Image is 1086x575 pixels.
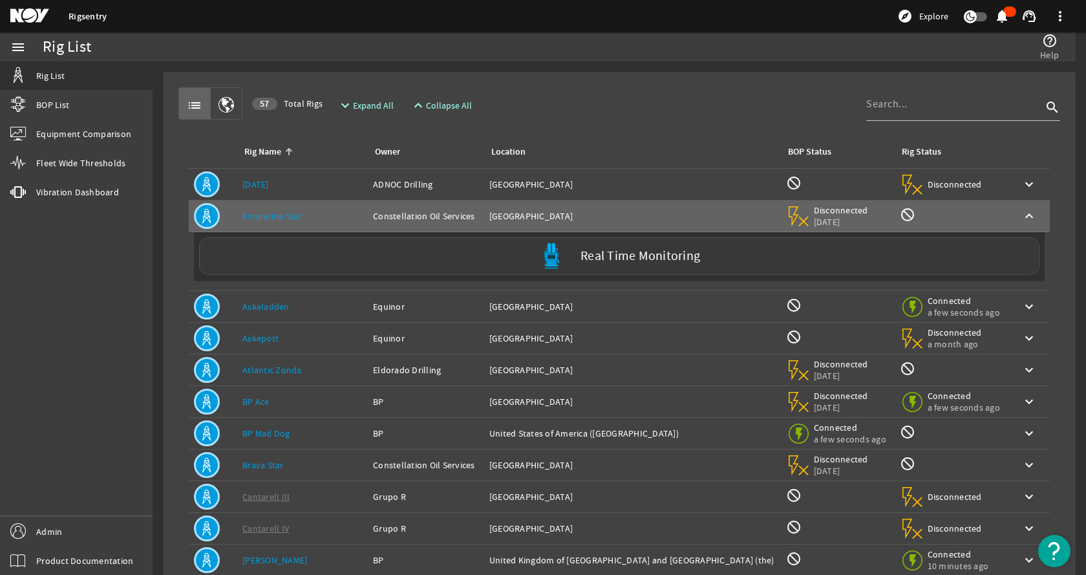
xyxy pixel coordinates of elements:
div: United Kingdom of [GEOGRAPHIC_DATA] and [GEOGRAPHIC_DATA] (the) [489,554,776,567]
button: Explore [892,6,953,27]
label: Real Time Monitoring [580,250,700,263]
div: [GEOGRAPHIC_DATA] [489,522,776,535]
span: a few seconds ago [814,433,886,445]
div: [GEOGRAPHIC_DATA] [489,395,776,408]
span: [DATE] [814,465,869,477]
span: Connected [928,548,989,560]
a: Amaralina Star [242,210,302,222]
mat-icon: keyboard_arrow_down [1021,299,1037,314]
div: BP [373,427,479,440]
mat-icon: BOP Monitoring not available for this rig [786,519,802,535]
span: [DATE] [814,370,869,382]
div: Location [491,145,526,159]
div: [GEOGRAPHIC_DATA] [489,178,776,191]
div: Rig Name [244,145,281,159]
span: Connected [928,390,1000,402]
div: United States of America ([GEOGRAPHIC_DATA]) [489,427,776,440]
div: Equinor [373,332,479,345]
span: Disconnected [928,179,983,190]
a: Brava Star [242,459,284,471]
div: 57 [252,98,277,110]
div: [GEOGRAPHIC_DATA] [489,210,776,222]
span: 10 minutes ago [928,560,989,572]
span: BOP List [36,98,69,111]
div: Owner [375,145,400,159]
mat-icon: keyboard_arrow_down [1021,552,1037,568]
span: [DATE] [814,402,869,413]
div: [GEOGRAPHIC_DATA] [489,363,776,376]
mat-icon: keyboard_arrow_down [1021,394,1037,409]
span: Disconnected [928,327,983,338]
mat-icon: notifications [994,8,1010,24]
a: [DATE] [242,179,269,190]
span: Expand All [353,99,394,112]
mat-icon: help_outline [1042,33,1058,49]
div: BP [373,554,479,567]
span: Help [1040,49,1059,61]
a: Rigsentry [69,10,107,23]
mat-icon: keyboard_arrow_down [1021,521,1037,536]
mat-icon: Rig Monitoring not available for this rig [900,424,915,440]
mat-icon: keyboard_arrow_down [1021,457,1037,473]
mat-icon: keyboard_arrow_down [1021,489,1037,504]
div: ADNOC Drilling [373,178,479,191]
span: Rig List [36,69,65,82]
div: Eldorado Drilling [373,363,479,376]
span: [DATE] [814,216,869,228]
span: Vibration Dashboard [36,186,119,199]
span: Disconnected [814,358,869,370]
input: Search... [866,96,1042,112]
span: Explore [919,10,948,23]
mat-icon: support_agent [1021,8,1037,24]
span: Disconnected [928,523,983,534]
button: Open Resource Center [1038,535,1070,567]
span: a few seconds ago [928,307,1000,318]
mat-icon: expand_more [337,98,348,113]
mat-icon: expand_less [410,98,421,113]
div: Rig Status [902,145,941,159]
a: Cantarell IV [242,523,289,534]
mat-icon: Rig Monitoring not available for this rig [900,207,915,222]
i: search [1045,100,1060,115]
mat-icon: keyboard_arrow_down [1021,331,1037,346]
span: Equipment Comparison [36,127,131,140]
mat-icon: list [187,98,202,113]
button: Collapse All [405,94,477,117]
mat-icon: Rig Monitoring not available for this rig [900,361,915,376]
mat-icon: BOP Monitoring not available for this rig [786,551,802,567]
mat-icon: keyboard_arrow_up [1021,208,1037,224]
mat-icon: explore [897,8,913,24]
div: [GEOGRAPHIC_DATA] [489,490,776,503]
a: Real Time Monitoring [194,237,1045,275]
span: Disconnected [814,390,869,402]
div: Equinor [373,300,479,313]
span: a few seconds ago [928,402,1000,413]
div: Constellation Oil Services [373,210,479,222]
span: Total Rigs [252,97,323,110]
div: Grupo R [373,522,479,535]
div: Rig List [43,41,91,54]
a: Askepott [242,332,279,344]
a: Cantarell III [242,491,290,503]
div: BP [373,395,479,408]
span: Product Documentation [36,554,133,567]
img: Bluepod.svg [538,243,564,269]
mat-icon: keyboard_arrow_down [1021,362,1037,378]
div: BOP Status [788,145,831,159]
span: Fleet Wide Thresholds [36,157,125,169]
mat-icon: BOP Monitoring not available for this rig [786,175,802,191]
a: Askeladden [242,301,290,312]
mat-icon: keyboard_arrow_down [1021,177,1037,192]
button: Expand All [332,94,399,117]
a: Atlantic Zonda [242,364,302,376]
span: a month ago [928,338,983,350]
span: Connected [814,422,886,433]
div: Constellation Oil Services [373,459,479,472]
span: Disconnected [814,204,869,216]
div: Grupo R [373,490,479,503]
mat-icon: menu [10,39,26,55]
a: BP Mad Dog [242,428,290,439]
span: Collapse All [426,99,472,112]
div: [GEOGRAPHIC_DATA] [489,459,776,472]
mat-icon: Rig Monitoring not available for this rig [900,456,915,472]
